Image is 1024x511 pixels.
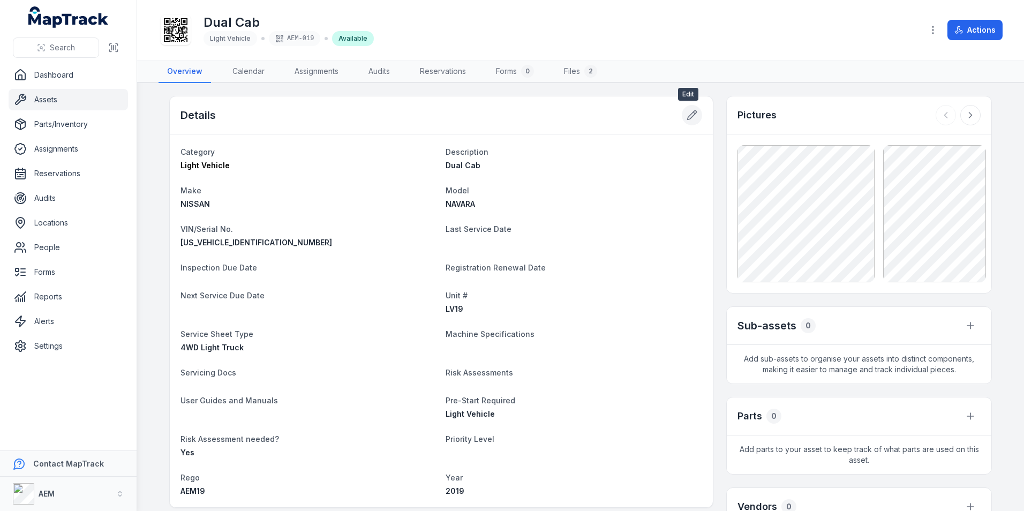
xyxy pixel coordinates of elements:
[446,409,495,418] span: Light Vehicle
[33,459,104,468] strong: Contact MapTrack
[9,163,128,184] a: Reservations
[446,396,515,405] span: Pre-Start Required
[446,263,546,272] span: Registration Renewal Date
[737,409,762,424] h3: Parts
[224,61,273,83] a: Calendar
[180,186,201,195] span: Make
[180,343,244,352] span: 4WD Light Truck
[446,329,534,339] span: Machine Specifications
[180,108,216,123] h2: Details
[727,435,991,474] span: Add parts to your asset to keep track of what parts are used on this asset.
[180,486,205,495] span: AEM19
[9,89,128,110] a: Assets
[180,238,332,247] span: [US_VEHICLE_IDENTIFICATION_NUMBER]
[446,147,488,156] span: Description
[584,65,597,78] div: 2
[9,138,128,160] a: Assignments
[180,448,194,457] span: Yes
[9,261,128,283] a: Forms
[180,161,230,170] span: Light Vehicle
[360,61,398,83] a: Audits
[180,473,200,482] span: Rego
[50,42,75,53] span: Search
[28,6,109,28] a: MapTrack
[9,237,128,258] a: People
[446,199,475,208] span: NAVARA
[446,473,463,482] span: Year
[446,291,468,300] span: Unit #
[446,434,494,444] span: Priority Level
[180,396,278,405] span: User Guides and Manuals
[180,147,215,156] span: Category
[204,14,374,31] h1: Dual Cab
[487,61,543,83] a: Forms0
[446,368,513,377] span: Risk Assessments
[727,345,991,384] span: Add sub-assets to organise your assets into distinct components, making it easier to manage and t...
[555,61,606,83] a: Files2
[210,34,251,42] span: Light Vehicle
[9,64,128,86] a: Dashboard
[737,318,796,333] h2: Sub-assets
[180,199,210,208] span: NISSAN
[446,186,469,195] span: Model
[737,108,777,123] h3: Pictures
[411,61,475,83] a: Reservations
[180,263,257,272] span: Inspection Due Date
[9,335,128,357] a: Settings
[446,161,480,170] span: Dual Cab
[180,434,279,444] span: Risk Assessment needed?
[269,31,320,46] div: AEM-019
[446,486,464,495] span: 2019
[446,224,511,234] span: Last Service Date
[180,224,233,234] span: VIN/Serial No.
[180,368,236,377] span: Servicing Docs
[9,311,128,332] a: Alerts
[9,286,128,307] a: Reports
[39,489,55,498] strong: AEM
[286,61,347,83] a: Assignments
[766,409,781,424] div: 0
[180,329,253,339] span: Service Sheet Type
[947,20,1003,40] button: Actions
[446,304,463,313] span: LV19
[9,114,128,135] a: Parts/Inventory
[9,187,128,209] a: Audits
[13,37,99,58] button: Search
[678,88,698,101] span: Edit
[332,31,374,46] div: Available
[521,65,534,78] div: 0
[159,61,211,83] a: Overview
[9,212,128,234] a: Locations
[801,318,816,333] div: 0
[180,291,265,300] span: Next Service Due Date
